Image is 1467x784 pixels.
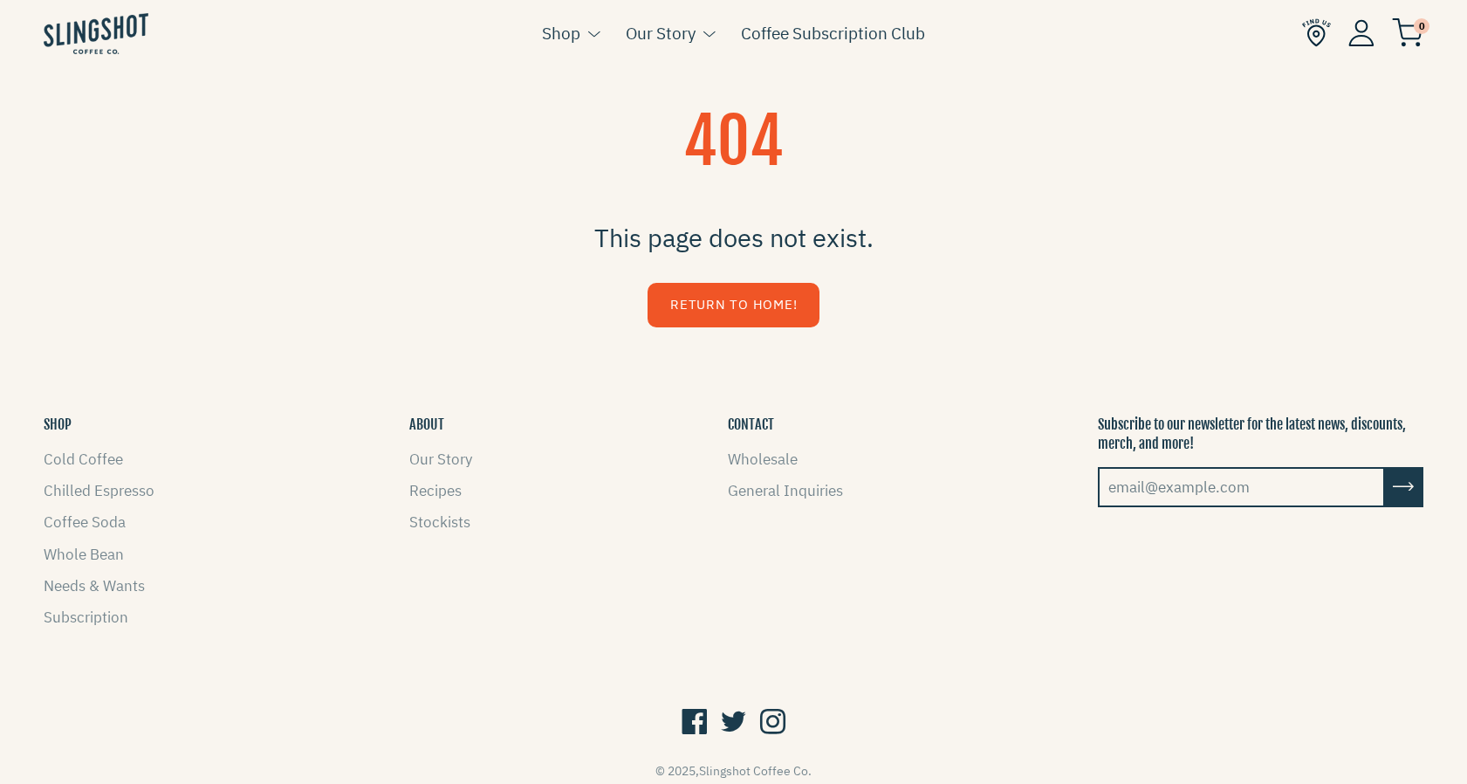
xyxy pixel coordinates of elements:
img: Find Us [1302,18,1331,47]
a: Shop [542,20,580,46]
button: ABOUT [409,415,444,434]
a: Wholesale [728,450,798,469]
a: Recipes [409,481,462,500]
a: Subscription [44,608,128,627]
a: Our Story [409,450,472,469]
a: 0 [1392,23,1423,44]
span: © 2025, [655,763,812,779]
input: email@example.com [1098,467,1385,507]
a: Return to Home! [648,283,819,327]
a: Stockists [409,512,470,532]
span: 0 [1414,18,1429,34]
a: Coffee Soda [44,512,126,532]
img: Account [1348,19,1374,46]
p: Subscribe to our newsletter for the latest news, discounts, merch, and more! [1098,415,1423,454]
img: cart [1392,18,1423,47]
a: Chilled Espresso [44,481,154,500]
a: Whole Bean [44,545,124,564]
a: General Inquiries [728,481,843,500]
a: Coffee Subscription Club [741,20,925,46]
a: Cold Coffee [44,450,123,469]
a: Our Story [626,20,696,46]
a: Slingshot Coffee Co. [699,763,812,779]
a: Needs & Wants [44,576,145,595]
button: SHOP [44,415,72,434]
button: CONTACT [728,415,774,434]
